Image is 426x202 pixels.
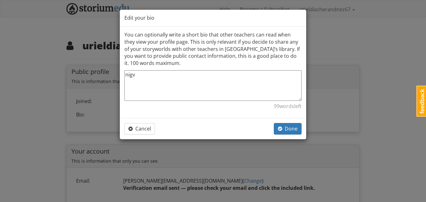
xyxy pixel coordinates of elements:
textarea: ni [124,70,302,101]
span: Cancel [128,125,151,132]
p: 99 word s left [124,103,302,110]
div: Edit your bio [120,10,306,27]
span: Done [278,125,298,132]
button: Done [274,123,302,135]
p: You can optionally write a short bio that other teachers can read when they view your profile pag... [124,31,302,67]
button: Cancel [124,123,155,135]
